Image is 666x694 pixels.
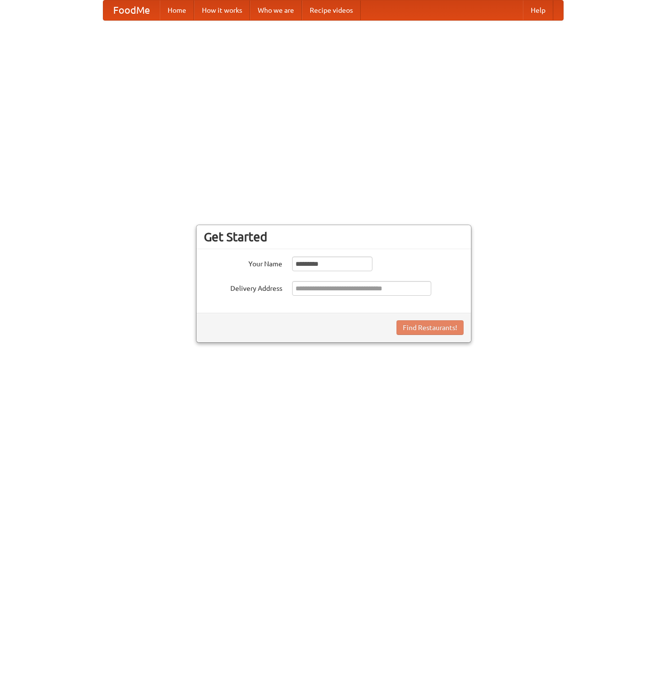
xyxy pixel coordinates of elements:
button: Find Restaurants! [396,320,464,335]
a: How it works [194,0,250,20]
label: Your Name [204,257,282,269]
a: Home [160,0,194,20]
a: Recipe videos [302,0,361,20]
a: Who we are [250,0,302,20]
label: Delivery Address [204,281,282,293]
h3: Get Started [204,230,464,244]
a: FoodMe [103,0,160,20]
a: Help [523,0,553,20]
